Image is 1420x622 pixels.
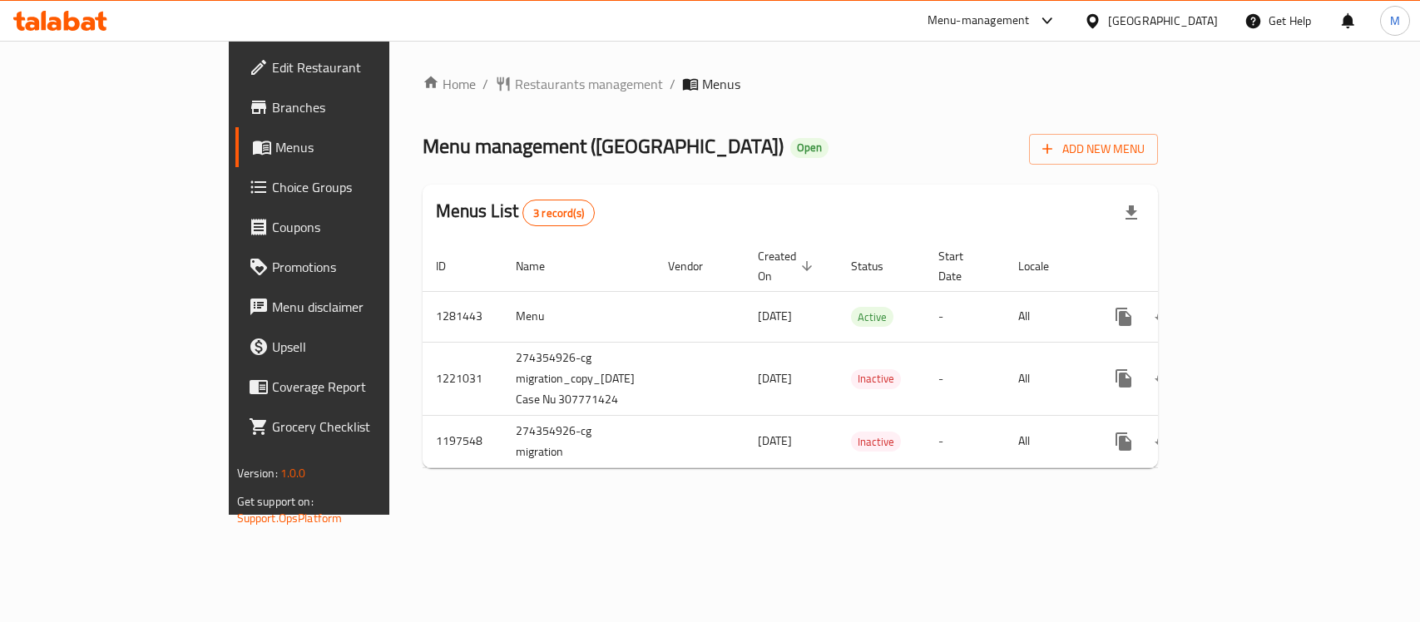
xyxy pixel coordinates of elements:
[1104,297,1144,337] button: more
[235,87,466,127] a: Branches
[237,507,343,529] a: Support.OpsPlatform
[272,337,453,357] span: Upsell
[235,207,466,247] a: Coupons
[925,291,1005,342] td: -
[1390,12,1400,30] span: M
[235,287,466,327] a: Menu disclaimer
[1042,139,1145,160] span: Add New Menu
[495,74,663,94] a: Restaurants management
[502,415,655,467] td: 274354926-cg migration
[1104,422,1144,462] button: more
[235,247,466,287] a: Promotions
[237,491,314,512] span: Get support on:
[272,257,453,277] span: Promotions
[851,256,905,276] span: Status
[790,141,829,155] span: Open
[237,462,278,484] span: Version:
[1005,291,1091,342] td: All
[235,127,466,167] a: Menus
[235,407,466,447] a: Grocery Checklist
[1144,358,1184,398] button: Change Status
[502,291,655,342] td: Menu
[925,342,1005,415] td: -
[1104,358,1144,398] button: more
[758,368,792,389] span: [DATE]
[1005,342,1091,415] td: All
[758,430,792,452] span: [DATE]
[938,246,985,286] span: Start Date
[272,297,453,317] span: Menu disclaimer
[1144,422,1184,462] button: Change Status
[851,369,901,388] span: Inactive
[436,199,595,226] h2: Menus List
[925,415,1005,467] td: -
[851,432,901,452] span: Inactive
[928,11,1030,31] div: Menu-management
[1091,241,1277,292] th: Actions
[1144,297,1184,337] button: Change Status
[280,462,306,484] span: 1.0.0
[670,74,675,94] li: /
[235,47,466,87] a: Edit Restaurant
[1005,415,1091,467] td: All
[1111,193,1151,233] div: Export file
[851,308,893,327] span: Active
[235,327,466,367] a: Upsell
[668,256,725,276] span: Vendor
[482,74,488,94] li: /
[436,256,468,276] span: ID
[758,305,792,327] span: [DATE]
[272,57,453,77] span: Edit Restaurant
[851,432,901,452] div: Inactive
[275,137,453,157] span: Menus
[272,217,453,237] span: Coupons
[502,342,655,415] td: 274354926-cg migration_copy_[DATE] Case Nu 307771424
[235,367,466,407] a: Coverage Report
[1029,134,1158,165] button: Add New Menu
[702,74,740,94] span: Menus
[851,307,893,327] div: Active
[1108,12,1218,30] div: [GEOGRAPHIC_DATA]
[522,200,595,226] div: Total records count
[790,138,829,158] div: Open
[235,167,466,207] a: Choice Groups
[423,241,1277,468] table: enhanced table
[523,205,594,221] span: 3 record(s)
[515,74,663,94] span: Restaurants management
[272,417,453,437] span: Grocery Checklist
[758,246,818,286] span: Created On
[423,74,1159,94] nav: breadcrumb
[1018,256,1071,276] span: Locale
[272,97,453,117] span: Branches
[272,377,453,397] span: Coverage Report
[423,127,784,165] span: Menu management ( [GEOGRAPHIC_DATA] )
[272,177,453,197] span: Choice Groups
[516,256,567,276] span: Name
